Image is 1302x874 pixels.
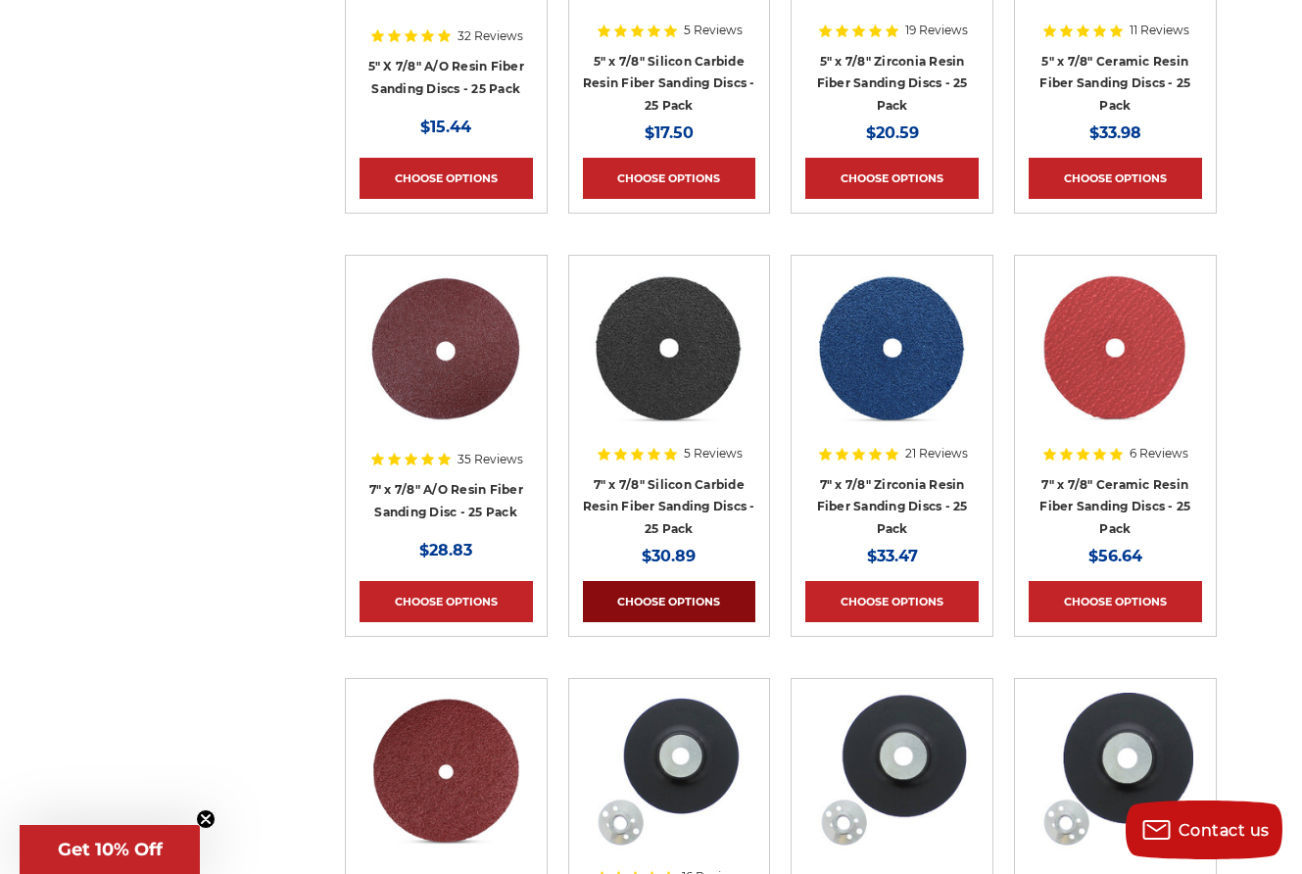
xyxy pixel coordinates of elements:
a: 5" x 7/8" Zirconia Resin Fiber Sanding Discs - 25 Pack [817,54,968,113]
span: $33.98 [1089,123,1141,142]
a: Choose Options [1029,158,1202,199]
a: 7" Resin Fiber Rubber Backing Pad 5/8-11 nut [1029,693,1202,866]
span: 35 Reviews [458,454,523,465]
a: Choose Options [360,158,533,199]
img: 7 inch ceramic resin fiber disc [1037,269,1193,426]
a: 5 Inch Backing Pad for resin fiber disc with 5/8"-11 locking nut rubber [805,693,979,866]
a: Choose Options [805,158,979,199]
div: Get 10% OffClose teaser [20,825,200,874]
a: 5" x 7/8" Silicon Carbide Resin Fiber Sanding Discs - 25 Pack [583,54,755,113]
img: 7" Resin Fiber Rubber Backing Pad 5/8-11 nut [1037,693,1193,850]
img: 9" x 7/8" Aluminum Oxide Resin Fiber Disc [367,693,524,850]
a: Choose Options [805,581,979,622]
span: 5 Reviews [684,24,743,36]
span: 6 Reviews [1130,448,1188,460]
span: $28.83 [419,541,472,559]
span: Get 10% Off [58,839,163,860]
span: 5 Reviews [684,448,743,460]
a: 7 inch zirconia resin fiber disc [805,269,979,443]
a: Choose Options [1029,581,1202,622]
span: 11 Reviews [1130,24,1189,36]
a: Choose Options [583,581,756,622]
span: $17.50 [645,123,694,142]
span: $33.47 [867,547,918,565]
a: Choose Options [360,581,533,622]
span: $30.89 [642,547,696,565]
a: 5" x 7/8" Ceramic Resin Fiber Sanding Discs - 25 Pack [1039,54,1190,113]
a: 7 Inch Silicon Carbide Resin Fiber Disc [583,269,756,443]
span: 21 Reviews [905,448,968,460]
img: 4-1/2" Resin Fiber Disc Backing Pad Flexible Rubber [591,693,747,850]
img: 7 Inch Silicon Carbide Resin Fiber Disc [591,269,747,426]
span: $15.44 [420,118,471,136]
a: 4-1/2" Resin Fiber Disc Backing Pad Flexible Rubber [583,693,756,866]
a: Choose Options [583,158,756,199]
a: 7" x 7/8" Silicon Carbide Resin Fiber Sanding Discs - 25 Pack [583,477,755,536]
span: $20.59 [866,123,919,142]
button: Close teaser [196,809,216,829]
a: 7" x 7/8" A/O Resin Fiber Sanding Disc - 25 Pack [369,482,523,519]
a: 5" X 7/8" A/O Resin Fiber Sanding Discs - 25 Pack [368,59,524,96]
img: 7 inch zirconia resin fiber disc [814,269,971,426]
span: $56.64 [1088,547,1142,565]
a: 7" x 7/8" Ceramic Resin Fiber Sanding Discs - 25 Pack [1039,477,1190,536]
a: 9" x 7/8" Aluminum Oxide Resin Fiber Disc [360,693,533,866]
a: 7 inch aluminum oxide resin fiber disc [360,269,533,443]
span: 32 Reviews [458,30,523,42]
a: 7" x 7/8" Zirconia Resin Fiber Sanding Discs - 25 Pack [817,477,968,536]
span: 19 Reviews [905,24,968,36]
img: 5 Inch Backing Pad for resin fiber disc with 5/8"-11 locking nut rubber [814,693,971,850]
a: 7 inch ceramic resin fiber disc [1029,269,1202,443]
span: Contact us [1179,821,1270,840]
button: Contact us [1126,801,1282,859]
img: 7 inch aluminum oxide resin fiber disc [367,269,524,426]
